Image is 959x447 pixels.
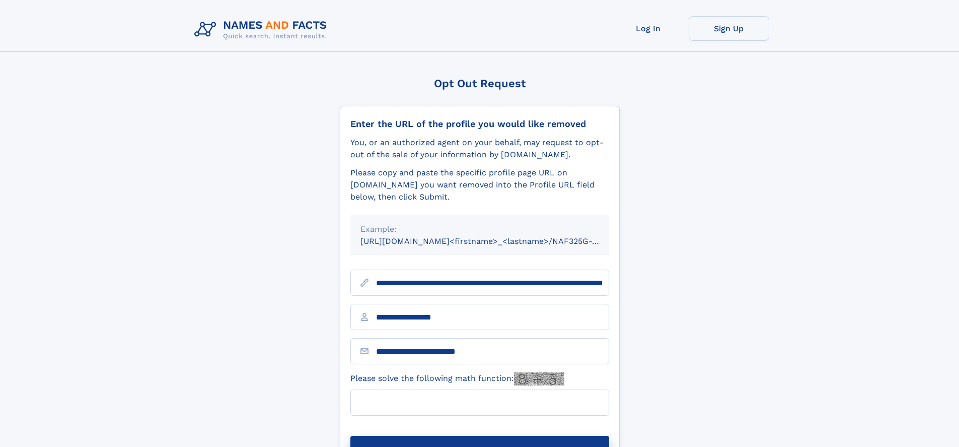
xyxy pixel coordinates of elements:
div: Enter the URL of the profile you would like removed [350,118,609,130]
small: [URL][DOMAIN_NAME]<firstname>_<lastname>/NAF325G-xxxxxxxx [360,236,628,246]
a: Log In [608,16,689,41]
div: Please copy and paste the specific profile page URL on [DOMAIN_NAME] you want removed into the Pr... [350,167,609,203]
div: Opt Out Request [340,77,620,90]
div: You, or an authorized agent on your behalf, may request to opt-out of the sale of your informatio... [350,137,609,161]
label: Please solve the following math function: [350,372,564,386]
img: Logo Names and Facts [190,16,335,43]
div: Example: [360,223,599,235]
a: Sign Up [689,16,769,41]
